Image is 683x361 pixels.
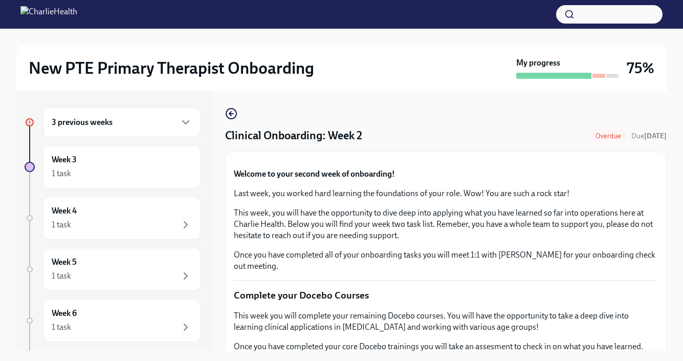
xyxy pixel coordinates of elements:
[20,6,77,23] img: CharlieHealth
[234,289,658,302] p: Complete your Docebo Courses
[234,188,658,199] p: Last week, you worked hard learning the foundations of your role. Wow! You are such a rock star!
[644,132,667,140] strong: [DATE]
[589,132,627,140] span: Overdue
[234,169,395,179] strong: Welcome to your second week of onboarding!
[43,108,201,137] div: 3 previous weeks
[225,128,362,143] h4: Clinical Onboarding: Week 2
[234,341,658,352] p: Once you have completed your core Docebo trainings you will take an assesment to check in on what...
[52,154,77,165] h6: Week 3
[234,207,658,241] p: This week, you will have the opportunity to dive deep into applying what you have learned so far ...
[25,299,201,342] a: Week 61 task
[25,248,201,291] a: Week 51 task
[52,270,71,282] div: 1 task
[25,145,201,188] a: Week 31 task
[234,249,658,272] p: Once you have completed all of your onboarding tasks you will meet 1:1 with [PERSON_NAME] for you...
[52,257,77,268] h6: Week 5
[52,168,71,179] div: 1 task
[627,59,654,77] h3: 75%
[516,57,560,69] strong: My progress
[25,197,201,240] a: Week 41 task
[29,58,314,78] h2: New PTE Primary Therapist Onboarding
[631,131,667,141] span: October 11th, 2025 10:00
[52,117,113,128] h6: 3 previous weeks
[52,322,71,333] div: 1 task
[631,132,667,140] span: Due
[234,310,658,333] p: This week you will complete your remaining Docebo courses. You will have the opportunity to take ...
[52,308,77,319] h6: Week 6
[52,219,71,230] div: 1 task
[52,205,77,217] h6: Week 4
